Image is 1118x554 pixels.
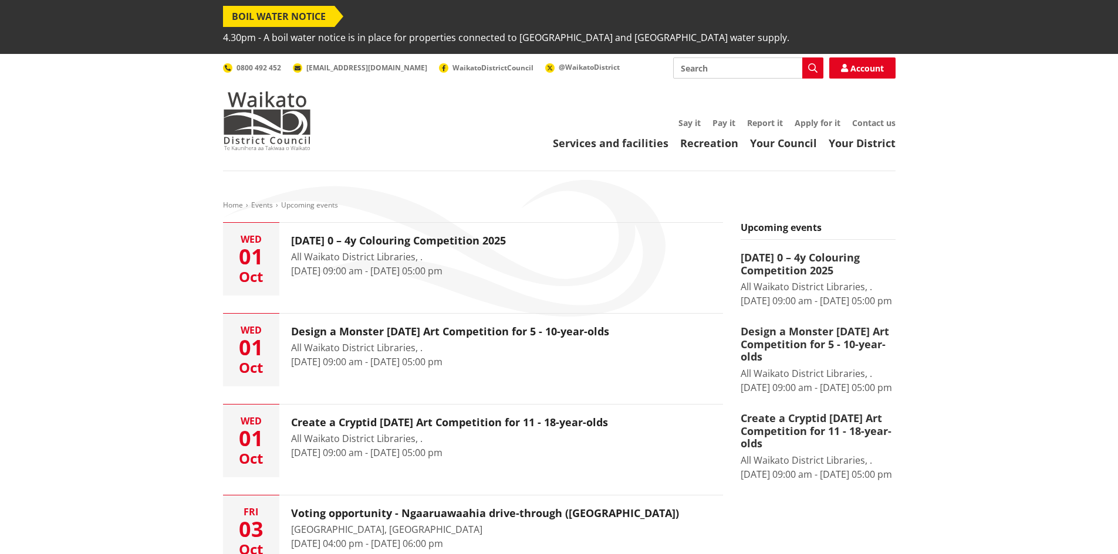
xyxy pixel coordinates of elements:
h3: [DATE] 0 – 4y Colouring Competition 2025 [291,234,506,247]
a: Events [251,200,273,210]
div: All Waikato District Libraries, . [291,431,608,446]
span: Upcoming events [281,200,338,210]
a: Wed 01 Oct Create a Cryptid [DATE] Art Competition for 11 - 18-year-olds All Waikato District Lib... [223,405,723,477]
h5: Upcoming events [741,222,896,240]
a: [DATE] 0 – 4y Colouring Competition 2025 All Waikato District Libraries, . [DATE] 09:00 am - [DAT... [741,251,896,308]
div: Oct [223,361,279,375]
a: Design a Monster [DATE] Art Competition for 5 - 10-year-olds All Waikato District Libraries, . [D... [741,325,896,395]
div: 01 [223,337,279,358]
a: Apply for it [795,117,840,128]
time: [DATE] 09:00 am - [DATE] 05:00 pm [291,264,443,277]
a: Account [829,57,896,79]
div: Wed [223,325,279,335]
span: 0800 492 452 [237,63,281,73]
time: [DATE] 09:00 am - [DATE] 05:00 pm [741,294,892,307]
div: [GEOGRAPHIC_DATA], [GEOGRAPHIC_DATA] [291,522,679,536]
a: Recreation [680,136,738,150]
span: WaikatoDistrictCouncil [452,63,533,73]
a: Services and facilities [553,136,668,150]
h3: Design a Monster [DATE] Art Competition for 5 - 10-year-olds [291,325,609,338]
a: Contact us [852,117,896,128]
div: Wed [223,416,279,426]
time: [DATE] 04:00 pm - [DATE] 06:00 pm [291,537,443,550]
input: Search input [673,57,823,79]
a: Report it [747,117,783,128]
div: All Waikato District Libraries, . [291,341,609,355]
a: Wed 01 Oct Design a Monster [DATE] Art Competition for 5 - 10-year-olds All Waikato District Libr... [223,314,723,386]
h4: Create a Cryptid [DATE] Art Competition for 11 - 18-year-olds [741,412,896,450]
h4: Design a Monster [DATE] Art Competition for 5 - 10-year-olds [741,325,896,363]
a: Create a Cryptid [DATE] Art Competition for 11 - 18-year-olds All Waikato District Libraries, . [... [741,412,896,481]
div: All Waikato District Libraries, . [291,250,506,264]
a: Say it [678,117,701,128]
div: Wed [223,234,279,244]
div: All Waikato District Libraries, . [741,366,896,380]
div: 01 [223,246,279,267]
h3: Voting opportunity - Ngaaruawaahia drive-through ([GEOGRAPHIC_DATA]) [291,507,679,520]
a: Wed 01 Oct [DATE] 0 – 4y Colouring Competition 2025 All Waikato District Libraries, . [DATE] 09:0... [223,223,723,295]
span: 4.30pm - A boil water notice is in place for properties connected to [GEOGRAPHIC_DATA] and [GEOGR... [223,27,789,48]
h4: [DATE] 0 – 4y Colouring Competition 2025 [741,251,896,277]
time: [DATE] 09:00 am - [DATE] 05:00 pm [741,468,892,481]
a: Your District [829,136,896,150]
a: 0800 492 452 [223,63,281,73]
div: Oct [223,270,279,284]
a: [EMAIL_ADDRESS][DOMAIN_NAME] [293,63,427,73]
h3: Create a Cryptid [DATE] Art Competition for 11 - 18-year-olds [291,416,608,429]
div: All Waikato District Libraries, . [741,453,896,467]
a: Your Council [750,136,817,150]
time: [DATE] 09:00 am - [DATE] 05:00 pm [291,446,443,459]
div: Oct [223,451,279,465]
div: All Waikato District Libraries, . [741,280,896,294]
img: Waikato District Council - Te Kaunihera aa Takiwaa o Waikato [223,91,311,150]
div: Fri [223,507,279,516]
time: [DATE] 09:00 am - [DATE] 05:00 pm [741,381,892,394]
time: [DATE] 09:00 am - [DATE] 05:00 pm [291,355,443,368]
span: BOIL WATER NOTICE [223,6,335,27]
a: Pay it [712,117,735,128]
a: WaikatoDistrictCouncil [439,63,533,73]
span: [EMAIL_ADDRESS][DOMAIN_NAME] [306,63,427,73]
div: 03 [223,519,279,540]
a: @WaikatoDistrict [545,62,620,72]
span: @WaikatoDistrict [559,62,620,72]
a: Home [223,200,243,210]
nav: breadcrumb [223,200,896,210]
div: 01 [223,428,279,449]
